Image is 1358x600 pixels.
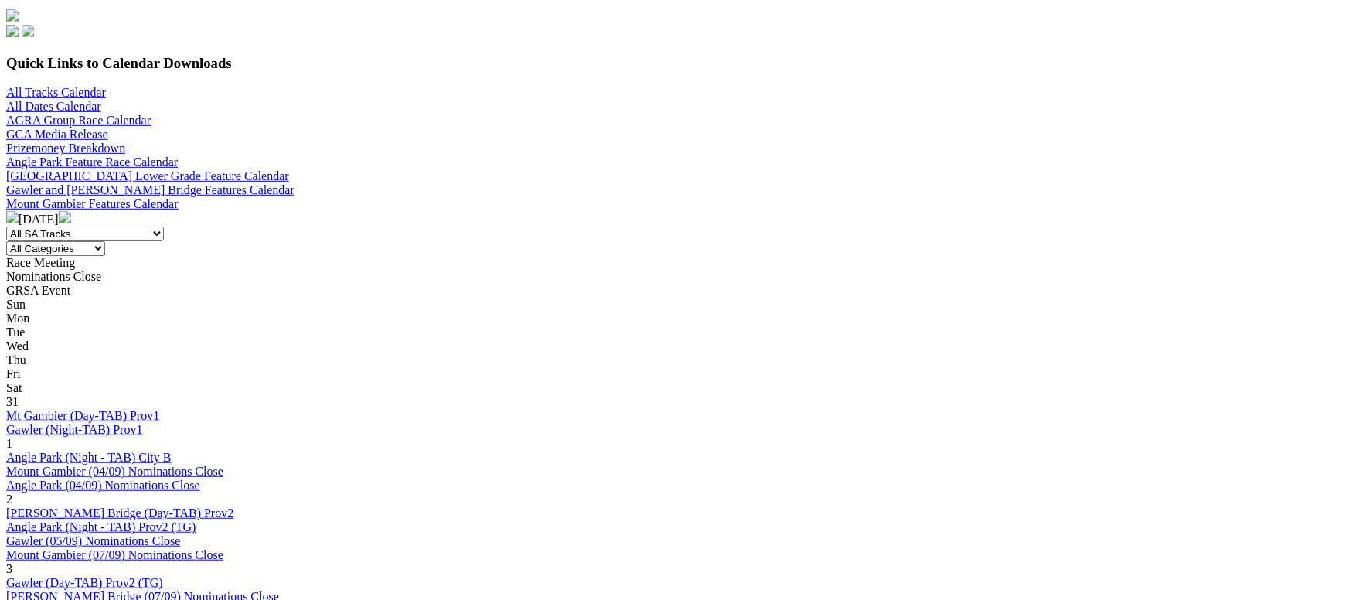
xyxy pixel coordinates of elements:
a: GCA Media Release [6,128,108,141]
div: Fri [6,367,1352,381]
span: 2 [6,493,12,506]
div: Sun [6,298,1352,312]
a: Gawler (Day-TAB) Prov2 (TG) [6,576,163,589]
div: Tue [6,326,1352,339]
div: Sat [6,381,1352,395]
a: Prizemoney Breakdown [6,141,125,155]
a: Gawler and [PERSON_NAME] Bridge Features Calendar [6,183,294,196]
a: Gawler (Night-TAB) Prov1 [6,423,142,436]
a: AGRA Group Race Calendar [6,114,151,127]
a: Gawler (05/09) Nominations Close [6,534,180,547]
a: [GEOGRAPHIC_DATA] Lower Grade Feature Calendar [6,169,289,182]
span: 3 [6,562,12,575]
a: Angle Park (Night - TAB) City B [6,451,172,464]
a: Mt Gambier (Day-TAB) Prov1 [6,409,159,422]
img: chevron-left-pager-white.svg [6,211,19,223]
span: 1 [6,437,12,450]
div: Mon [6,312,1352,326]
a: Mount Gambier (07/09) Nominations Close [6,548,223,561]
img: facebook.svg [6,25,19,37]
span: 31 [6,395,19,408]
h3: Quick Links to Calendar Downloads [6,55,1352,72]
a: All Tracks Calendar [6,86,106,99]
div: Nominations Close [6,270,1352,284]
a: Mount Gambier Features Calendar [6,197,179,210]
div: Race Meeting [6,256,1352,270]
div: Wed [6,339,1352,353]
div: GRSA Event [6,284,1352,298]
div: [DATE] [6,211,1352,227]
a: Angle Park (Night - TAB) Prov2 (TG) [6,520,196,534]
img: chevron-right-pager-white.svg [59,211,71,223]
img: twitter.svg [22,25,34,37]
a: [PERSON_NAME] Bridge (Day-TAB) Prov2 [6,506,233,520]
a: Angle Park Feature Race Calendar [6,155,178,169]
div: Thu [6,353,1352,367]
a: Mount Gambier (04/09) Nominations Close [6,465,223,478]
a: Angle Park (04/09) Nominations Close [6,479,200,492]
img: logo-grsa-white.png [6,9,19,22]
a: All Dates Calendar [6,100,101,113]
